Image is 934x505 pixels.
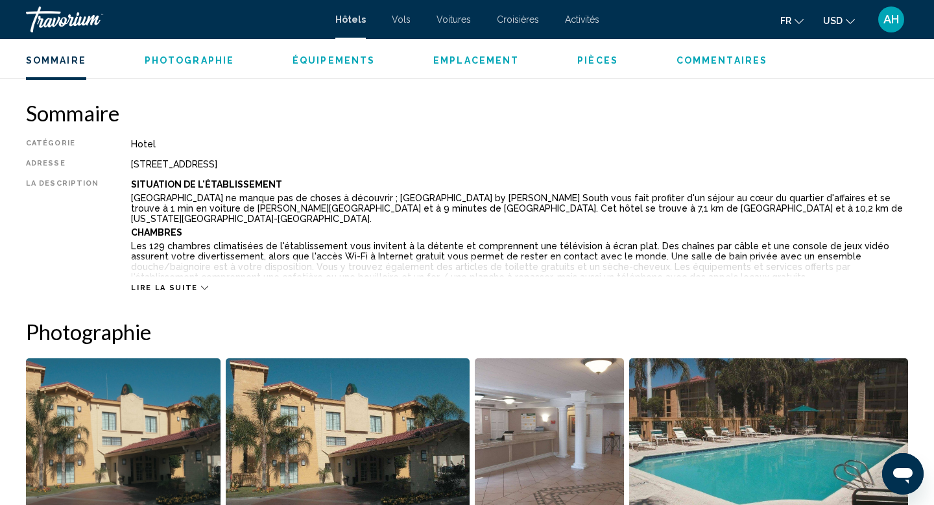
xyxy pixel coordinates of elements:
[882,453,924,495] iframe: Bouton de lancement de la fenêtre de messagerie
[131,159,908,169] div: [STREET_ADDRESS]
[335,14,366,25] a: Hôtels
[26,6,322,32] a: Travorium
[577,55,618,66] button: Pièces
[26,139,99,149] div: Catégorie
[145,55,234,66] button: Photographie
[677,55,767,66] span: Commentaires
[26,159,99,169] div: Adresse
[433,55,519,66] span: Emplacement
[145,55,234,66] span: Photographie
[823,11,855,30] button: Change currency
[131,139,908,149] div: Hotel
[293,55,375,66] button: Équipements
[131,193,908,224] p: [GEOGRAPHIC_DATA] ne manque pas de choses à découvrir ; [GEOGRAPHIC_DATA] by [PERSON_NAME] South ...
[780,11,804,30] button: Change language
[26,55,86,66] button: Sommaire
[392,14,411,25] a: Vols
[293,55,375,66] span: Équipements
[497,14,539,25] a: Croisières
[780,16,791,26] span: fr
[26,55,86,66] span: Sommaire
[433,55,519,66] button: Emplacement
[677,55,767,66] button: Commentaires
[883,13,899,26] span: AH
[565,14,599,25] a: Activités
[131,179,282,190] b: Situation De L'établissement
[26,100,908,126] h2: Sommaire
[131,283,208,293] button: Lire la suite
[437,14,471,25] a: Voitures
[26,179,99,277] div: La description
[577,55,618,66] span: Pièces
[131,227,182,238] b: Chambres
[26,319,908,345] h2: Photographie
[131,284,197,292] span: Lire la suite
[131,241,908,282] p: Les 129 chambres climatisées de l'établissement vous invitent à la détente et comprennent une tél...
[823,16,843,26] span: USD
[874,6,908,33] button: User Menu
